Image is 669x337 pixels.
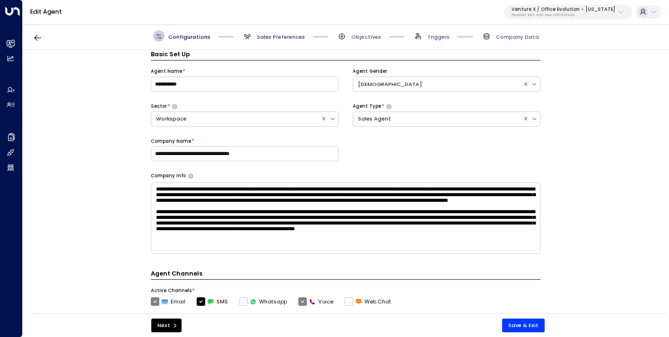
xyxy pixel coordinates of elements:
button: Next [151,319,182,332]
div: [DEMOGRAPHIC_DATA] [358,80,518,88]
span: Triggers [427,33,450,41]
button: Select whether your copilot will handle inquiries directly from leads or from brokers representin... [172,104,177,109]
label: Email [151,297,185,306]
a: Edit Agent [30,8,62,16]
label: Agent Gender [353,68,387,75]
div: Workspace [156,115,316,123]
label: Agent Type [353,103,381,110]
label: SMS [197,297,228,306]
span: Configurations [168,33,210,41]
label: Active Channels [151,287,191,294]
label: Agent Name [151,68,182,75]
label: Web Chat [345,297,391,306]
p: Venture X / Office Evolution - [US_STATE] [512,7,615,12]
label: Company Info [151,173,186,179]
p: 55add3b1-1b83-41a7-91ae-b657300f4a1a [512,13,615,17]
div: Sales Agent [358,115,518,123]
h4: Agent Channels [151,269,540,280]
h3: Basic Set Up [151,50,540,60]
span: Company Data [496,33,539,41]
label: Voice [298,297,333,306]
button: Provide a brief overview of your company, including your industry, products or services, and any ... [188,173,193,178]
button: Venture X / Office Evolution - [US_STATE]55add3b1-1b83-41a7-91ae-b657300f4a1a [504,5,632,20]
button: Select whether your copilot will handle inquiries directly from leads or from brokers representin... [386,104,391,109]
span: Sales Preferences [257,33,305,41]
label: Company Name [151,138,191,145]
label: Whatsapp [239,297,287,306]
label: Sector [151,103,167,110]
span: Objectives [351,33,381,41]
button: Save & Exit [502,319,545,332]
